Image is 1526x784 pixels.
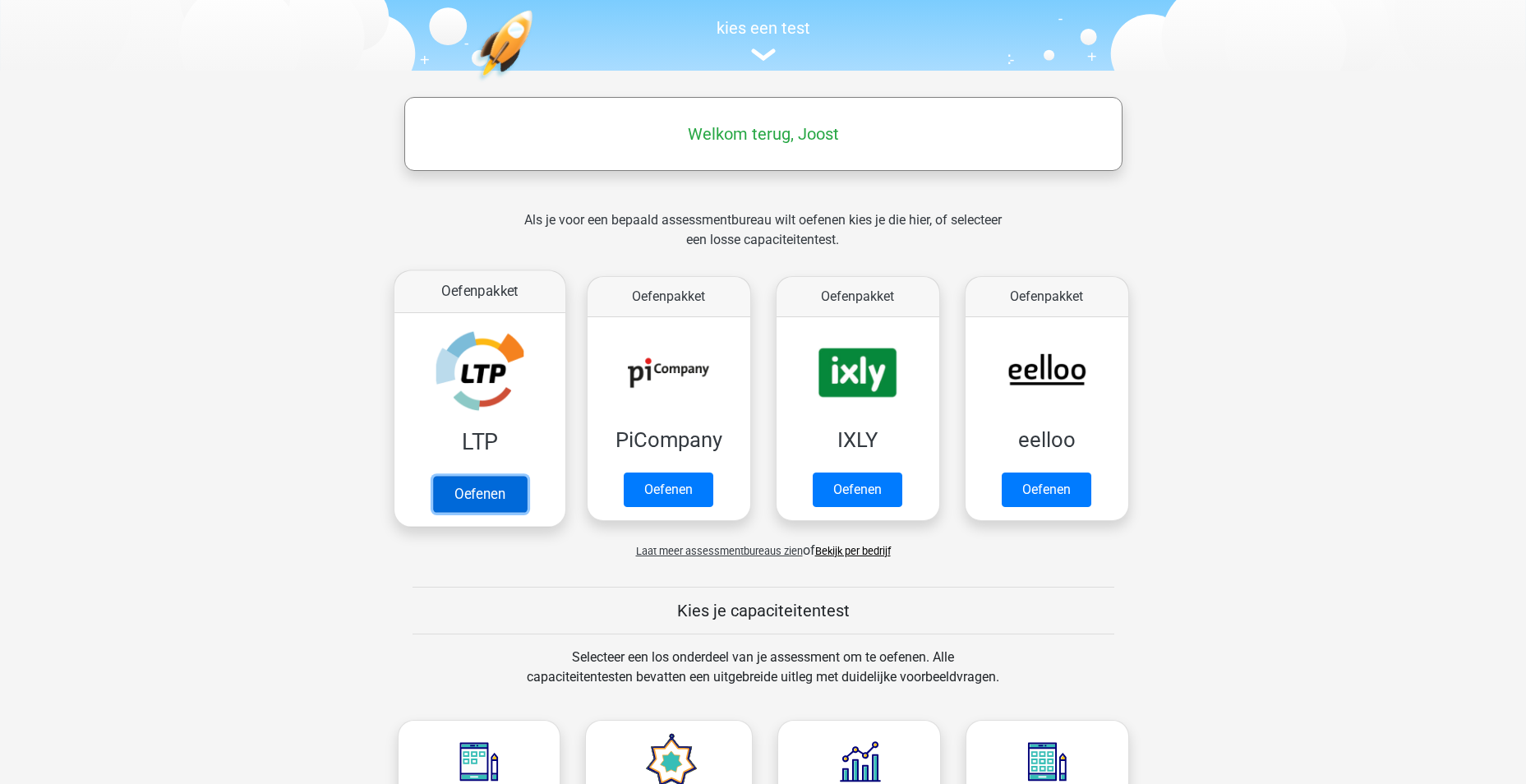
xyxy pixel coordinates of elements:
[476,10,597,159] img: oefenen
[624,473,713,507] a: Oefenen
[751,48,776,61] img: assessment
[511,648,1015,707] div: Selecteer een los onderdeel van je assessment om te oefenen. Alle capaciteitentesten bevatten een...
[636,545,803,557] span: Laat meer assessmentbureaus zien
[511,210,1015,270] div: Als je voor een bepaald assessmentbureau wilt oefenen kies je die hier, of selecteer een losse ca...
[432,476,526,512] a: Oefenen
[1002,473,1091,507] a: Oefenen
[813,473,902,507] a: Oefenen
[385,528,1141,560] div: of
[413,601,1114,620] h5: Kies je capaciteitentest
[385,18,1141,38] h5: kies een test
[815,545,891,557] a: Bekijk per bedrijf
[413,124,1114,144] h5: Welkom terug, Joost
[385,18,1141,62] a: kies een test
